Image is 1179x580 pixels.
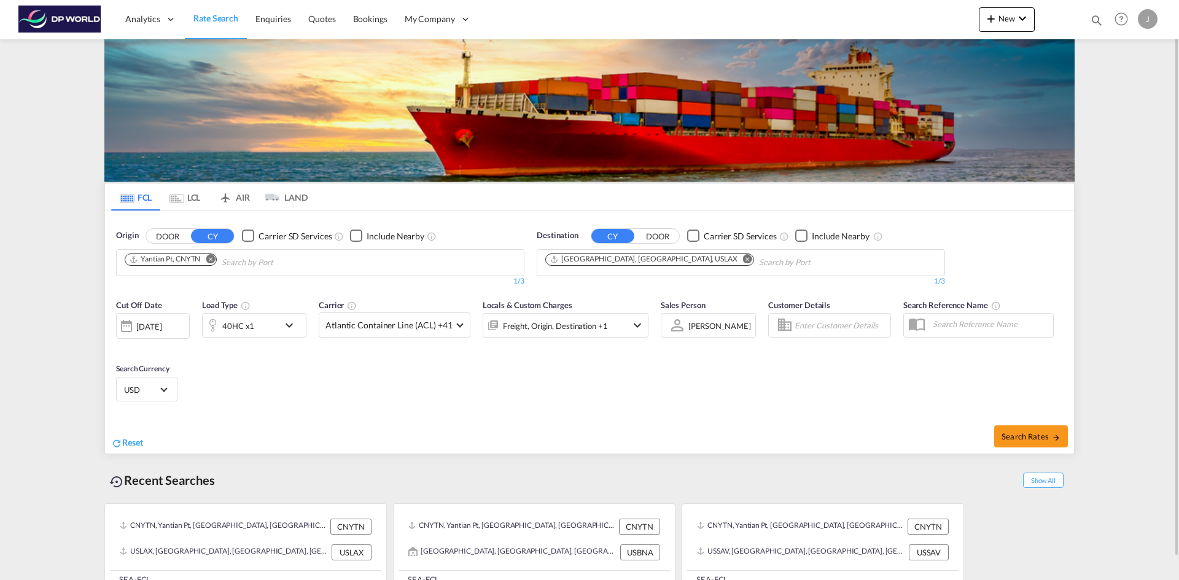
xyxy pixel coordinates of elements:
[550,254,737,265] div: Los Angeles, CA, USLAX
[697,519,905,535] div: CNYTN, Yantian Pt, China, Greater China & Far East Asia, Asia Pacific
[111,184,160,211] md-tab-item: FCL
[903,300,1001,310] span: Search Reference Name
[543,250,881,273] md-chips-wrap: Chips container. Use arrow keys to select chips.
[697,544,906,560] div: USSAV, Savannah, GA, United States, North America, Americas
[795,230,870,242] md-checkbox: Checkbox No Ink
[908,519,949,535] div: CNYTN
[202,300,251,310] span: Load Type
[812,230,870,242] div: Include Nearby
[308,14,335,24] span: Quotes
[125,13,160,25] span: Analytics
[330,519,372,535] div: CNYTN
[735,254,753,266] button: Remove
[483,313,648,338] div: Freight Origin Destination Factory Stuffingicon-chevron-down
[116,300,162,310] span: Cut Off Date
[222,253,338,273] input: Chips input.
[347,301,357,311] md-icon: The selected Trucker/Carrierwill be displayed in the rate results If the rates are from another f...
[350,230,424,242] md-checkbox: Checkbox No Ink
[1023,473,1064,488] span: Show All
[408,544,617,560] div: USBNA, Nashville, TN, United States, North America, Americas
[332,544,372,560] div: USLAX
[120,544,329,560] div: USLAX, Los Angeles, CA, United States, North America, Americas
[146,229,189,243] button: DOOR
[630,318,645,333] md-icon: icon-chevron-down
[909,544,949,560] div: USSAV
[483,300,572,310] span: Locals & Custom Charges
[873,231,883,241] md-icon: Unchecked: Ignores neighbouring ports when fetching rates.Checked : Includes neighbouring ports w...
[1138,9,1158,29] div: J
[222,317,254,334] div: 40HC x1
[259,184,308,211] md-tab-item: LAND
[218,190,233,199] md-icon: icon-airplane
[104,39,1075,182] img: LCL+%26+FCL+BACKGROUND.png
[1052,433,1060,442] md-icon: icon-arrow-right
[927,315,1053,333] input: Search Reference Name
[319,300,357,310] span: Carrier
[688,321,751,331] div: [PERSON_NAME]
[111,436,143,450] div: icon-refreshReset
[129,254,203,265] div: Press delete to remove this chip.
[427,231,437,241] md-icon: Unchecked: Ignores neighbouring ports when fetching rates.Checked : Includes neighbouring ports w...
[123,250,343,273] md-chips-wrap: Chips container. Use arrow keys to select chips.
[620,544,660,560] div: USBNA
[120,519,327,535] div: CNYTN, Yantian Pt, China, Greater China & Far East Asia, Asia Pacific
[687,317,752,334] md-select: Sales Person: Jason Pandeloglou
[18,6,101,33] img: c08ca190194411f088ed0f3ba295208c.png
[116,338,125,354] md-datepicker: Select
[160,184,209,211] md-tab-item: LCL
[984,11,998,26] md-icon: icon-plus 400-fg
[353,14,387,24] span: Bookings
[405,13,455,25] span: My Company
[795,316,887,334] input: Enter Customer Details
[994,425,1068,447] button: Search Ratesicon-arrow-right
[116,364,169,373] span: Search Currency
[111,184,308,211] md-pagination-wrapper: Use the left and right arrow keys to navigate between tabs
[123,381,171,398] md-select: Select Currency: $ USDUnited States Dollar
[209,184,259,211] md-tab-item: AIR
[550,254,740,265] div: Press delete to remove this chip.
[124,384,158,395] span: USD
[1090,14,1103,32] div: icon-magnify
[759,253,876,273] input: Chips input.
[408,519,616,535] div: CNYTN, Yantian Pt, China, Greater China & Far East Asia, Asia Pacific
[198,254,216,266] button: Remove
[779,231,789,241] md-icon: Unchecked: Search for CY (Container Yard) services for all selected carriers.Checked : Search for...
[136,321,161,332] div: [DATE]
[984,14,1030,23] span: New
[768,300,830,310] span: Customer Details
[1111,9,1138,31] div: Help
[111,438,122,449] md-icon: icon-refresh
[116,276,524,287] div: 1/3
[1015,11,1030,26] md-icon: icon-chevron-down
[259,230,332,242] div: Carrier SD Services
[687,230,777,242] md-checkbox: Checkbox No Ink
[116,313,190,339] div: [DATE]
[334,231,344,241] md-icon: Unchecked: Search for CY (Container Yard) services for all selected carriers.Checked : Search for...
[537,230,578,242] span: Destination
[282,318,303,333] md-icon: icon-chevron-down
[704,230,777,242] div: Carrier SD Services
[991,301,1001,311] md-icon: Your search will be saved by the below given name
[503,317,608,334] div: Freight Origin Destination Factory Stuffing
[661,300,706,310] span: Sales Person
[193,13,238,23] span: Rate Search
[255,14,291,24] span: Enquiries
[537,276,945,287] div: 1/3
[636,229,679,243] button: DOOR
[202,313,306,338] div: 40HC x1icon-chevron-down
[591,229,634,243] button: CY
[122,437,143,447] span: Reset
[116,230,138,242] span: Origin
[104,466,220,494] div: Recent Searches
[129,254,200,265] div: Yantian Pt, CNYTN
[325,319,453,331] span: Atlantic Container Line (ACL) +41
[619,519,660,535] div: CNYTN
[367,230,424,242] div: Include Nearby
[1090,14,1103,27] md-icon: icon-magnify
[109,474,124,489] md-icon: icon-backup-restore
[105,211,1074,454] div: OriginDOOR CY Checkbox No InkUnchecked: Search for CY (Container Yard) services for all selected ...
[1002,431,1060,441] span: Search Rates
[191,229,234,243] button: CY
[242,230,332,242] md-checkbox: Checkbox No Ink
